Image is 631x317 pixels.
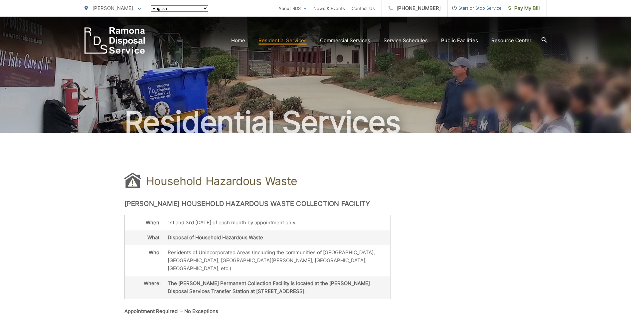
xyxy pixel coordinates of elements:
span: [PERSON_NAME] [92,5,133,11]
strong: What: [147,234,161,241]
select: Select a language [151,5,208,12]
strong: Appointment Required – No Exceptions [124,308,218,314]
a: Service Schedules [384,37,428,45]
a: Public Facilities [441,37,478,45]
a: Commercial Services [320,37,370,45]
a: Home [231,37,245,45]
a: Resource Center [491,37,532,45]
a: About RDS [278,4,307,12]
h1: Household Hazardous Waste [146,174,298,188]
td: 1st and 3rd [DATE] of each month by appointment only [164,215,390,230]
h2: Residential Services [84,106,547,139]
span: Pay My Bill [508,4,540,12]
a: Contact Us [352,4,375,12]
td: Residents of Unincorporated Areas (Including the communities of [GEOGRAPHIC_DATA], [GEOGRAPHIC_DA... [164,245,390,276]
h2: [PERSON_NAME] Household Hazardous Waste Collection Facility [124,200,507,208]
strong: When: [146,219,161,226]
a: Residential Services [258,37,307,45]
a: EDCD logo. Return to the homepage. [84,27,145,54]
strong: Where: [144,280,161,286]
th: Disposal of Household Hazardous Waste [164,230,390,245]
th: The [PERSON_NAME] Permanent Collection Facility is located at the [PERSON_NAME] Disposal Services... [164,276,390,299]
strong: Who: [149,249,161,256]
a: News & Events [313,4,345,12]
